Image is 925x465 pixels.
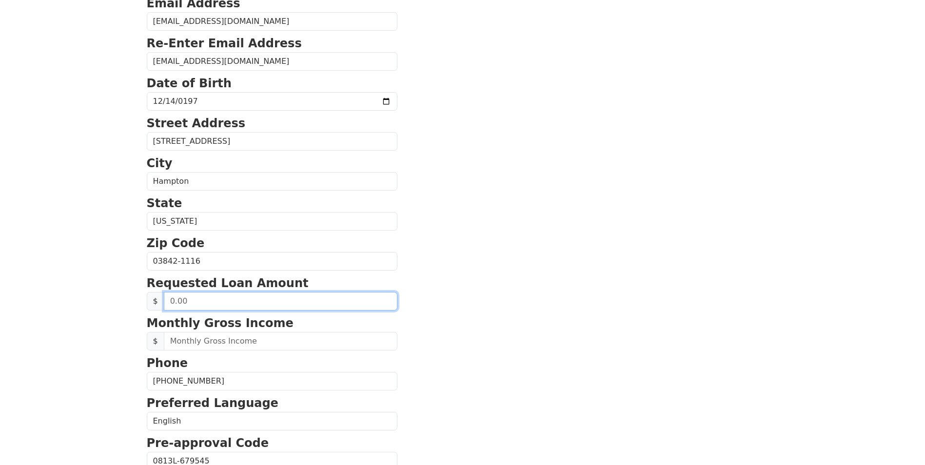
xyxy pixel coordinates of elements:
input: 0.00 [164,292,397,310]
input: City [147,172,397,191]
strong: Re-Enter Email Address [147,37,302,50]
input: Zip Code [147,252,397,271]
strong: Zip Code [147,236,205,250]
strong: City [147,156,173,170]
span: $ [147,292,164,310]
input: Street Address [147,132,397,151]
strong: Phone [147,356,188,370]
input: Email Address [147,12,397,31]
strong: State [147,196,182,210]
input: Re-Enter Email Address [147,52,397,71]
strong: Street Address [147,116,246,130]
input: Phone [147,372,397,390]
input: Monthly Gross Income [164,332,397,350]
strong: Pre-approval Code [147,436,269,450]
p: Monthly Gross Income [147,314,397,332]
strong: Date of Birth [147,77,232,90]
strong: Preferred Language [147,396,278,410]
strong: Requested Loan Amount [147,276,309,290]
span: $ [147,332,164,350]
